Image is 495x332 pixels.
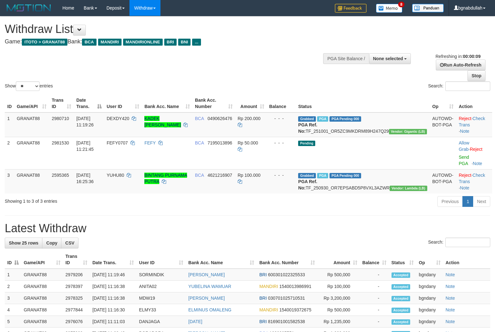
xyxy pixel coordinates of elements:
[63,292,90,304] td: 2978325
[360,281,389,292] td: -
[178,39,191,46] span: BNI
[5,292,21,304] td: 3
[392,319,410,325] span: Accepted
[317,173,328,178] span: Marked by bgndany
[459,173,471,178] a: Reject
[456,94,492,112] th: Action
[460,129,469,134] a: Note
[317,292,360,304] td: Rp 3,200,000
[238,173,260,178] span: Rp 100.000
[76,116,94,127] span: [DATE] 11:19:26
[90,281,136,292] td: [DATE] 11:16:38
[430,169,456,194] td: AUTOWD-BOT-PGA
[298,122,317,134] b: PGA Ref. No:
[5,195,202,204] div: Showing 1 to 3 of 3 entries
[298,173,316,178] span: Grabbed
[5,3,53,13] img: MOTION_logo.png
[317,116,328,122] span: Marked by bgndany
[376,4,403,13] img: Button%20Memo.svg
[90,251,136,269] th: Date Trans.: activate to sort column ascending
[456,169,492,194] td: · ·
[446,296,455,301] a: Note
[296,112,429,137] td: TF_251001_OR5ZC9MKDRM89H247Q29
[428,238,490,247] label: Search:
[188,272,225,277] a: [PERSON_NAME]
[268,319,305,324] span: Copy 816901001582538 to clipboard
[52,140,69,145] span: 2981530
[317,281,360,292] td: Rp 100,000
[430,94,456,112] th: Op: activate to sort column ascending
[335,4,367,13] img: Feedback.jpg
[142,94,192,112] th: Bank Acc. Name: activate to sort column ascending
[298,141,315,146] span: Pending
[459,173,485,184] a: Check Trans
[446,307,455,312] a: Note
[235,94,267,112] th: Amount: activate to sort column ascending
[259,319,266,324] span: BRI
[463,54,480,59] strong: 00:00:09
[195,116,204,121] span: BCA
[445,81,490,91] input: Search:
[259,307,278,312] span: MANDIRI
[107,140,128,145] span: FEFY0707
[416,281,443,292] td: bgndany
[164,39,177,46] span: BRI
[192,94,235,112] th: Bank Acc. Number: activate to sort column ascending
[389,129,427,134] span: Vendor URL: https://dashboard.q2checkout.com/secure
[21,251,63,269] th: Game/API: activate to sort column ascending
[267,94,296,112] th: Balance
[360,316,389,328] td: -
[238,140,258,145] span: Rp 50.000
[188,307,231,312] a: ELMINUS OMALENG
[208,116,232,121] span: Copy 0490626476 to clipboard
[446,284,455,289] a: Note
[21,281,63,292] td: GRANAT88
[21,316,63,328] td: GRANAT88
[259,272,266,277] span: BRI
[279,307,311,312] span: Copy 1540019372675 to clipboard
[416,269,443,281] td: bgndany
[5,39,324,45] h4: Game: Bank:
[392,284,410,290] span: Accepted
[136,251,186,269] th: User ID: activate to sort column ascending
[61,238,78,248] a: CSV
[5,238,42,248] a: Show 25 rows
[90,316,136,328] td: [DATE] 11:11:03
[107,173,124,178] span: YUHU80
[430,112,456,137] td: AUTOWD-BOT-PGA
[5,251,21,269] th: ID: activate to sort column descending
[186,251,257,269] th: Bank Acc. Name: activate to sort column ascending
[436,60,486,70] a: Run Auto-Refresh
[257,251,317,269] th: Bank Acc. Number: activate to sort column ascending
[268,272,305,277] span: Copy 600301022325533 to clipboard
[136,304,186,316] td: ELMY33
[269,115,293,122] div: - - -
[269,140,293,146] div: - - -
[144,140,156,145] a: FEFY
[323,53,369,64] div: PGA Site Balance /
[42,238,61,248] a: Copy
[296,169,429,194] td: TF_250930_OR7EPSABD5P8VXL3AZWR
[16,81,40,91] select: Showentries
[268,296,305,301] span: Copy 030701025710531 to clipboard
[473,196,490,207] a: Next
[195,173,204,178] span: BCA
[63,281,90,292] td: 2978397
[459,116,485,127] a: Check Trans
[296,94,429,112] th: Status
[14,169,49,194] td: GRANAT88
[46,240,57,246] span: Copy
[456,112,492,137] td: · ·
[5,23,324,35] h1: Withdraw List
[144,116,181,127] a: KADEK [PERSON_NAME]
[136,316,186,328] td: DANJAGA
[317,316,360,328] td: Rp 1,235,000
[90,304,136,316] td: [DATE] 11:16:30
[123,39,163,46] span: MANDIRIONLINE
[459,140,470,152] span: ·
[259,284,278,289] span: MANDIRI
[76,173,94,184] span: [DATE] 16:25:36
[90,269,136,281] td: [DATE] 11:19:46
[188,319,202,324] a: [DATE]
[369,53,411,64] button: None selected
